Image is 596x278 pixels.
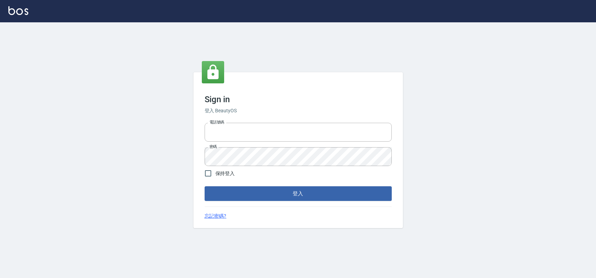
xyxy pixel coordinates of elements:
label: 密碼 [209,144,217,149]
label: 電話號碼 [209,120,224,125]
span: 保持登入 [215,170,235,177]
img: Logo [8,6,28,15]
h3: Sign in [205,95,392,104]
h6: 登入 BeautyOS [205,107,392,114]
a: 忘記密碼? [205,212,227,220]
button: 登入 [205,186,392,201]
